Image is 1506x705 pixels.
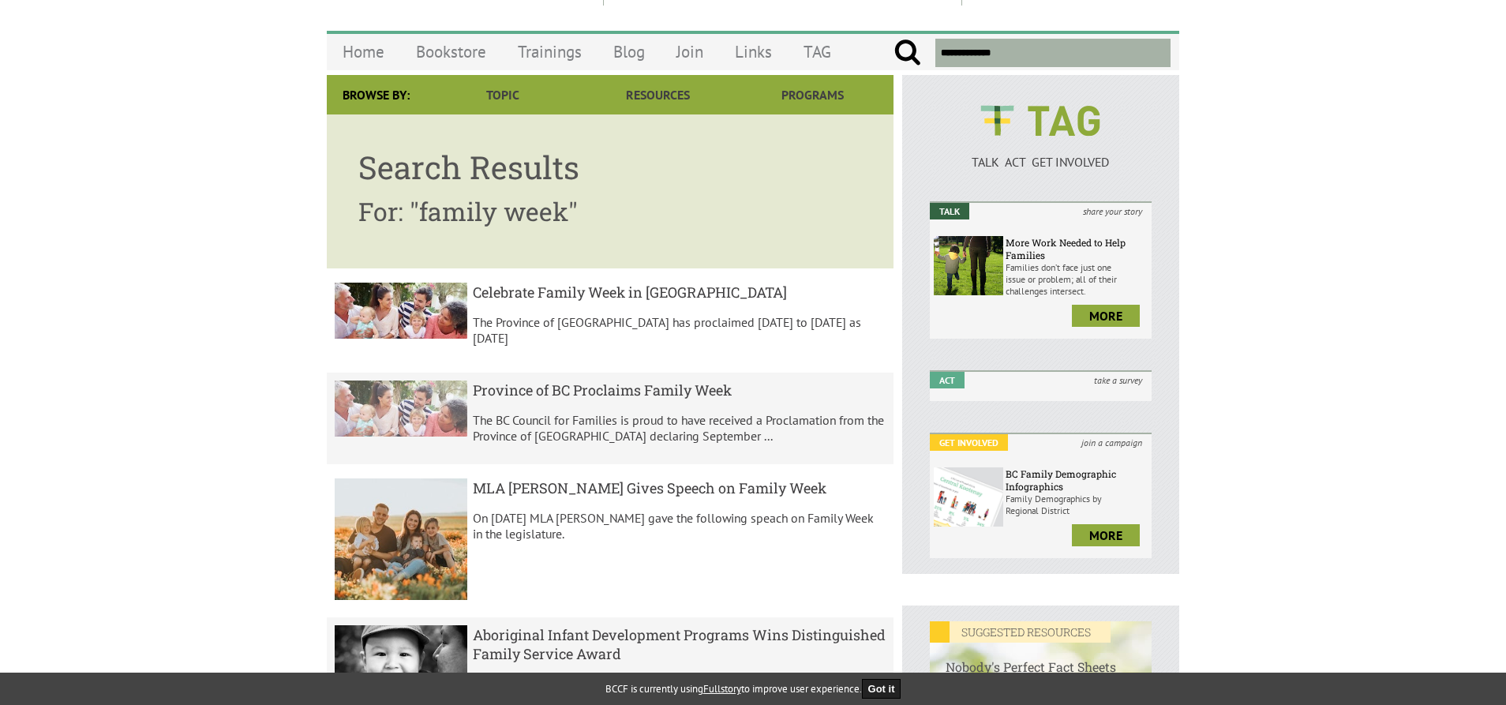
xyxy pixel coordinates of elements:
img: BCCF's TAG Logo [969,91,1111,151]
h6: More Work Needed to Help Families [1006,236,1148,261]
h6: Nobody's Perfect Fact Sheets [930,643,1152,675]
img: result.title [335,625,467,698]
em: Talk [930,203,969,219]
h5: MLA [PERSON_NAME] Gives Speech on Family Week [473,478,886,497]
p: Family Demographics by Regional District [1006,493,1148,516]
a: Resources [580,75,735,114]
i: share your story [1073,203,1152,219]
h1: Search Results [358,146,862,188]
a: Programs [736,75,890,114]
em: Get Involved [930,434,1008,451]
i: take a survey [1085,372,1152,388]
h6: BC Family Demographic Infographics [1006,467,1148,493]
a: more [1072,305,1140,327]
p: The Province of [GEOGRAPHIC_DATA] has proclaimed [DATE] to [DATE] as [DATE] [473,314,886,346]
a: Blog [598,33,661,70]
em: SUGGESTED RESOURCES [930,621,1111,643]
p: On [DATE] MLA [PERSON_NAME] gave the following speach on Family Week in the legislature. [473,510,886,542]
a: more [1072,524,1140,546]
a: Join [661,33,719,70]
img: result.title [335,381,467,437]
img: result.title [335,283,467,339]
h5: Province of BC Proclaims Family Week [473,381,886,399]
a: Fullstory [703,682,741,696]
a: Links [719,33,788,70]
h2: For: "family week" [358,194,862,228]
em: Act [930,372,965,388]
a: Home [327,33,400,70]
a: Trainings [502,33,598,70]
a: result.title Province of BC Proclaims Family Week The BC Council for Families is proud to have re... [327,373,893,464]
h5: Celebrate Family Week in [GEOGRAPHIC_DATA] [473,283,886,302]
img: result.title [335,478,467,601]
a: Bookstore [400,33,502,70]
div: Browse By: [327,75,425,114]
h5: Aboriginal Infant Development Programs Wins Distinguished Family Service Award [473,625,886,663]
p: Families don’t face just one issue or problem; all of their challenges intersect. [1006,261,1148,297]
a: result.title MLA [PERSON_NAME] Gives Speech on Family Week On [DATE] MLA [PERSON_NAME] gave the f... [327,471,893,612]
p: The BC Council for Families is proud to have received a Proclamation from the Province of [GEOGRA... [473,412,886,444]
input: Submit [893,39,921,67]
p: TALK ACT GET INVOLVED [930,154,1152,170]
a: TAG [788,33,847,70]
a: Topic [425,75,580,114]
button: Got it [862,679,901,699]
a: result.title Celebrate Family Week in [GEOGRAPHIC_DATA] The Province of [GEOGRAPHIC_DATA] has pro... [327,275,893,366]
a: TALK ACT GET INVOLVED [930,138,1152,170]
i: join a campaign [1072,434,1152,451]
